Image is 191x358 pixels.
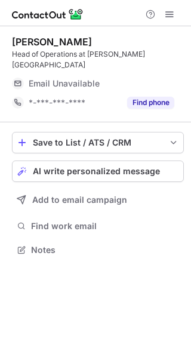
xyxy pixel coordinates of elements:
span: Email Unavailable [29,78,100,89]
button: Find work email [12,218,184,234]
div: Head of Operations at [PERSON_NAME][GEOGRAPHIC_DATA] [12,49,184,70]
button: AI write personalized message [12,161,184,182]
button: Reveal Button [127,97,174,109]
span: Add to email campaign [32,195,127,205]
img: ContactOut v5.3.10 [12,7,84,21]
div: Save to List / ATS / CRM [33,138,163,147]
span: Find work email [31,221,179,232]
span: Notes [31,245,179,255]
div: [PERSON_NAME] [12,36,92,48]
button: Add to email campaign [12,189,184,211]
button: Notes [12,242,184,258]
span: AI write personalized message [33,166,160,176]
button: save-profile-one-click [12,132,184,153]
